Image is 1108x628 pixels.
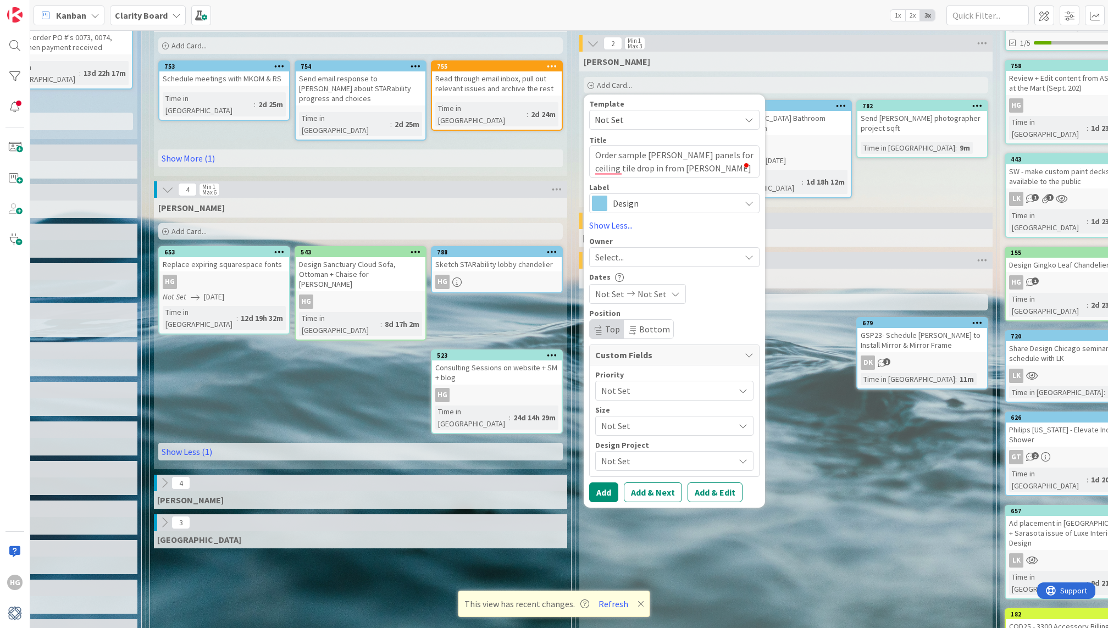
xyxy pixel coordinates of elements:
[955,373,957,385] span: :
[159,257,289,271] div: Replace expiring squarespace fonts
[1009,553,1023,568] div: LK
[1009,369,1023,383] div: LK
[603,37,622,50] span: 2
[857,328,987,352] div: GSP23- Schedule [PERSON_NAME] to Install Mirror & Mirror Frame
[857,355,987,370] div: DK
[171,41,207,51] span: Add Card...
[432,62,562,71] div: 755
[1087,474,1088,486] span: :
[435,405,509,430] div: Time in [GEOGRAPHIC_DATA]
[946,5,1029,25] input: Quick Filter...
[301,248,425,256] div: 543
[390,118,392,130] span: :
[1009,571,1087,595] div: Time in [GEOGRAPHIC_DATA]
[861,142,955,154] div: Time in [GEOGRAPHIC_DATA]
[601,383,729,398] span: Not Set
[861,355,875,370] div: DK
[435,102,527,126] div: Time in [GEOGRAPHIC_DATA]
[392,118,422,130] div: 2d 25m
[595,348,739,362] span: Custom Fields
[23,2,50,15] span: Support
[1087,215,1088,227] span: :
[204,291,224,303] span: [DATE]
[432,62,562,96] div: 755Read through email inbox, pull out relevant issues and archive the rest
[1020,37,1031,49] span: 1/5
[589,184,609,191] span: Label
[296,247,425,257] div: 543
[721,101,851,135] div: 760[GEOGRAPHIC_DATA] Bathroom Presentation
[159,62,289,86] div: 753Schedule meetings with MKOM & RS
[862,319,987,327] div: 679
[435,388,450,402] div: HG
[296,71,425,105] div: Send email response to [PERSON_NAME] about STARability progress and choices
[380,318,382,330] span: :
[432,275,562,289] div: HG
[1009,468,1087,492] div: Time in [GEOGRAPHIC_DATA]
[296,247,425,291] div: 543Design Sanctuary Cloud Sofa, Ottoman + Chaise for [PERSON_NAME]
[883,358,890,365] span: 1
[601,453,729,469] span: Not Set
[202,184,215,190] div: Min 1
[628,43,642,49] div: Max 3
[1032,194,1039,201] span: 1
[589,482,618,502] button: Add
[1087,122,1088,134] span: :
[163,306,236,330] div: Time in [GEOGRAPHIC_DATA]
[296,62,425,71] div: 754
[115,10,168,21] b: Clarity Board
[583,232,649,243] span: Philip
[1009,386,1104,398] div: Time in [GEOGRAPHIC_DATA]
[804,176,847,188] div: 1d 18h 12m
[509,412,511,424] span: :
[79,67,81,79] span: :
[236,312,238,324] span: :
[595,113,732,127] span: Not Set
[7,605,23,621] img: avatar
[171,516,190,529] span: 3
[159,71,289,86] div: Schedule meetings with MKOM & RS
[857,318,987,328] div: 679
[955,142,957,154] span: :
[2,20,132,54] div: GSP23 - order PO #'s 0073, 0074, 0076 when payment received
[638,287,667,301] span: Not Set
[1032,277,1039,285] span: 1
[256,98,286,110] div: 2d 25m
[957,142,973,154] div: 9m
[2,30,132,54] div: GSP23 - order PO #'s 0073, 0074, 0076 when payment received
[382,318,422,330] div: 8d 17h 2m
[857,318,987,352] div: 679GSP23- Schedule [PERSON_NAME] to Install Mirror & Mirror Frame
[639,324,670,335] span: Bottom
[432,247,562,257] div: 788
[905,10,920,21] span: 2x
[601,418,729,434] span: Not Set
[178,183,197,196] span: 4
[1046,194,1054,201] span: 1
[164,63,289,70] div: 753
[726,102,851,110] div: 760
[857,111,987,135] div: Send [PERSON_NAME] photographer project sqft
[1009,209,1087,234] div: Time in [GEOGRAPHIC_DATA]
[163,292,186,302] i: Not Set
[628,38,641,43] div: Min 1
[1009,192,1023,206] div: LK
[605,324,620,335] span: Top
[238,312,286,324] div: 12d 19h 32m
[437,63,562,70] div: 755
[589,237,613,245] span: Owner
[862,102,987,110] div: 782
[159,275,289,289] div: HG
[1032,452,1039,459] span: 2
[432,257,562,271] div: Sketch STARability lobby chandelier
[296,294,425,309] div: HG
[301,63,425,70] div: 754
[589,135,607,145] label: Title
[432,351,562,360] div: 523
[511,412,558,424] div: 24d 14h 29m
[159,247,289,257] div: 653
[464,597,589,610] span: This view has recent changes.
[595,287,624,301] span: Not Set
[299,312,380,336] div: Time in [GEOGRAPHIC_DATA]
[589,273,611,281] span: Dates
[890,10,905,21] span: 1x
[163,92,254,116] div: Time in [GEOGRAPHIC_DATA]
